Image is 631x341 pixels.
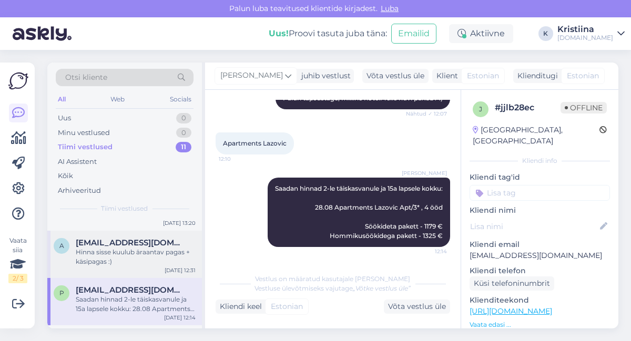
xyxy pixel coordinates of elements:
[470,295,610,306] p: Klienditeekond
[176,128,191,138] div: 0
[538,26,553,41] div: K
[168,92,194,106] div: Socials
[109,92,127,106] div: Web
[479,105,482,113] span: j
[76,247,196,266] div: Hinna sisse kuulub äraantav pagas + käsipagas :)
[557,34,613,42] div: [DOMAIN_NAME]
[406,110,447,118] span: Nähtud ✓ 12:07
[470,250,610,261] p: [EMAIL_ADDRESS][DOMAIN_NAME]
[470,320,610,329] p: Vaata edasi ...
[470,185,610,201] input: Lisa tag
[165,266,196,274] div: [DATE] 12:31
[255,284,411,292] span: Vestluse ülevõtmiseks vajutage
[470,221,598,232] input: Lisa nimi
[470,276,554,291] div: Küsi telefoninumbrit
[163,219,196,227] div: [DATE] 13:20
[223,139,287,147] span: Apartments Lazovic
[58,157,97,167] div: AI Assistent
[378,4,402,13] span: Luba
[470,265,610,276] p: Kliendi telefon
[8,236,27,283] div: Vaata siia
[58,113,71,123] div: Uus
[470,239,610,250] p: Kliendi email
[567,70,599,81] span: Estonian
[176,113,191,123] div: 0
[470,156,610,166] div: Kliendi info
[59,242,64,250] span: a
[384,299,450,314] div: Võta vestlus üle
[470,306,552,316] a: [URL][DOMAIN_NAME]
[58,171,73,181] div: Kõik
[76,238,185,247] span: aime.jarv@mail.ee
[473,125,599,147] div: [GEOGRAPHIC_DATA], [GEOGRAPHIC_DATA]
[101,204,148,213] span: Tiimi vestlused
[362,69,429,83] div: Võta vestlus üle
[76,295,196,314] div: Saadan hinnad 2-le täiskasvanule ja 15a lapsele kokku: 28.08 Apartments Lazovic Apt/3* , 4 ööd Sö...
[557,25,625,42] a: Kristiina[DOMAIN_NAME]
[467,70,499,81] span: Estonian
[408,247,447,255] span: 12:14
[557,25,613,34] div: Kristiina
[561,102,607,113] span: Offline
[220,70,283,81] span: [PERSON_NAME]
[56,92,68,106] div: All
[470,172,610,183] p: Kliendi tag'id
[58,185,101,196] div: Arhiveeritud
[8,71,28,91] img: Askly Logo
[65,72,107,83] span: Otsi kliente
[8,274,27,283] div: 2 / 3
[176,142,191,152] div: 11
[470,205,610,216] p: Kliendi nimi
[58,128,110,138] div: Minu vestlused
[495,101,561,114] div: # jjlb28ec
[256,275,411,283] span: Vestlus on määratud kasutajale [PERSON_NAME]
[216,301,262,312] div: Kliendi keel
[391,24,436,44] button: Emailid
[513,70,558,81] div: Klienditugi
[275,184,443,240] span: Saadan hinnad 2-le täiskasvanule ja 15a lapsele kokku: 28.08 Apartments Lazovic Apt/3* , 4 ööd Sö...
[76,285,185,295] span: pihelgasanne@gmail.com
[58,142,113,152] div: Tiimi vestlused
[269,27,387,40] div: Proovi tasuta juba täna:
[297,70,351,81] div: juhib vestlust
[353,284,411,292] i: „Võtke vestlus üle”
[432,70,458,81] div: Klient
[164,314,196,322] div: [DATE] 12:14
[271,301,303,312] span: Estonian
[269,28,289,38] b: Uus!
[59,289,64,297] span: p
[219,155,258,163] span: 12:10
[449,24,513,43] div: Aktiivne
[402,169,447,177] span: [PERSON_NAME]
